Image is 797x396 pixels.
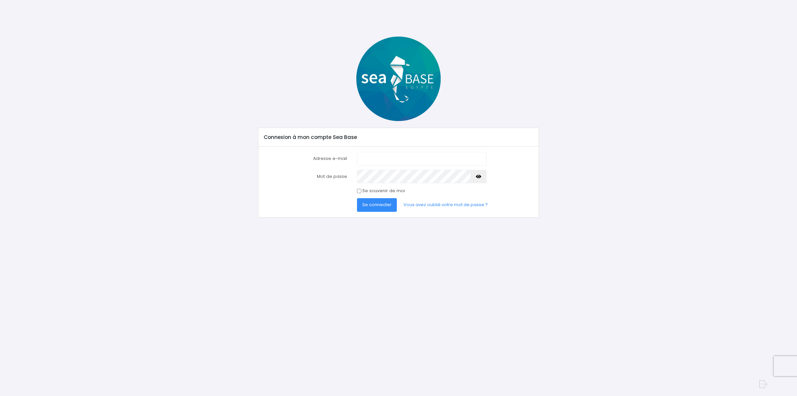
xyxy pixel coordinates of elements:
a: Vous avez oublié votre mot de passe ? [398,198,493,211]
div: Connexion à mon compte Sea Base [258,128,538,147]
label: Mot de passe [259,170,352,183]
label: Adresse e-mail [259,152,352,165]
button: Se connecter [357,198,397,211]
label: Se souvenir de moi [362,188,405,194]
span: Se connecter [362,201,392,208]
